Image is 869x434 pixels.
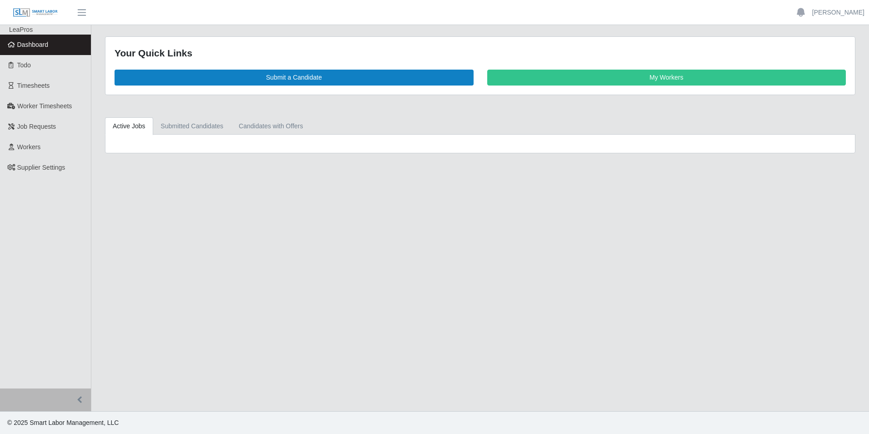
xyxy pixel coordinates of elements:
img: SLM Logo [13,8,58,18]
span: Todo [17,61,31,69]
a: Active Jobs [105,117,153,135]
a: Submitted Candidates [153,117,231,135]
span: Dashboard [17,41,49,48]
span: Job Requests [17,123,56,130]
a: [PERSON_NAME] [812,8,864,17]
span: LeaPros [9,26,33,33]
a: Submit a Candidate [115,70,474,86]
span: Worker Timesheets [17,102,72,110]
div: Your Quick Links [115,46,846,61]
span: Workers [17,143,41,151]
span: Timesheets [17,82,50,89]
span: Supplier Settings [17,164,65,171]
a: My Workers [487,70,846,86]
span: © 2025 Smart Labor Management, LLC [7,419,119,426]
a: Candidates with Offers [231,117,310,135]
